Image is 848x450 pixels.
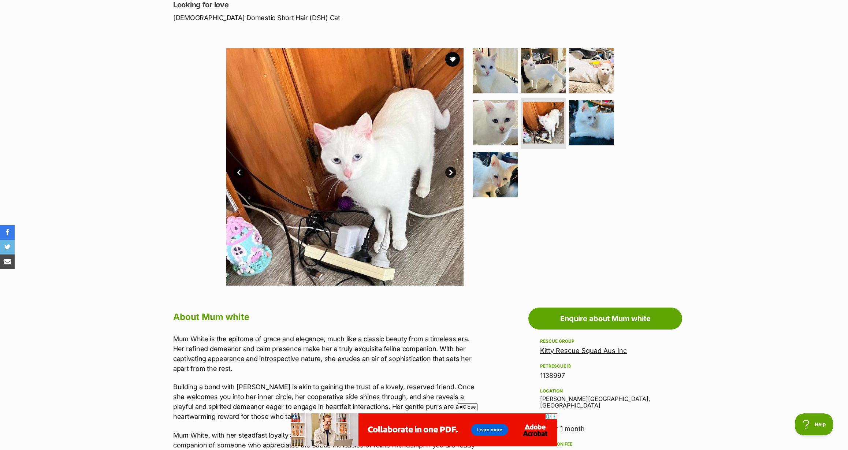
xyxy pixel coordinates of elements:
div: Location [540,388,670,394]
iframe: Help Scout Beacon - Open [795,413,833,435]
img: Photo of Mum White [226,48,464,286]
img: Photo of Mum White [473,100,518,145]
img: Photo of Mum White [569,100,614,145]
img: Photo of Mum White [521,48,566,93]
img: Photo of Mum White [523,102,564,144]
span: Close [458,403,477,410]
img: Photo of Mum White [569,48,614,93]
iframe: Advertisement [291,413,557,446]
p: [DEMOGRAPHIC_DATA] Domestic Short Hair (DSH) Cat [173,13,483,23]
a: Prev [234,167,245,178]
a: Enquire about Mum white [528,308,682,330]
div: 1 year 1 month [540,424,670,434]
div: PetRescue ID [540,363,670,369]
button: favourite [445,52,460,67]
div: Age [540,416,670,422]
a: Kitty Rescue Squad Aus Inc [540,347,627,354]
div: Adoption fee [540,441,670,447]
p: Building a bond with [PERSON_NAME] is akin to gaining the trust of a lovely, reserved friend. Onc... [173,382,476,421]
img: Photo of Mum White [464,48,701,286]
h2: About Mum white [173,309,476,325]
div: Rescue group [540,338,670,344]
img: Photo of Mum White [473,48,518,93]
p: Mum White is the epitome of grace and elegance, much like a classic beauty from a timeless era. H... [173,334,476,373]
img: Photo of Mum White [473,152,518,197]
div: [PERSON_NAME][GEOGRAPHIC_DATA], [GEOGRAPHIC_DATA] [540,387,670,409]
div: 1138997 [540,371,670,381]
a: Next [445,167,456,178]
